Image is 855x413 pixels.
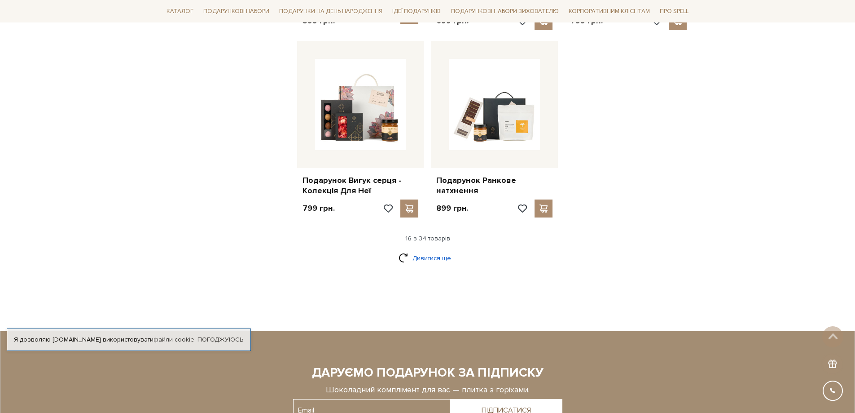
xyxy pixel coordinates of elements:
a: Ідеї подарунків [389,4,444,18]
a: Подарунок Вигук серця - Колекція Для Неї [303,175,419,196]
p: 899 грн. [436,203,469,213]
div: 16 з 34 товарів [159,235,696,243]
a: Погоджуюсь [197,336,243,344]
p: 799 грн. [303,203,335,213]
a: Подарункові набори [200,4,273,18]
a: Про Spell [656,4,692,18]
a: файли cookie [153,336,194,343]
a: Корпоративним клієнтам [565,4,653,19]
a: Дивитися ще [399,250,457,266]
a: Каталог [163,4,197,18]
a: Подарункові набори вихователю [447,4,562,19]
a: Подарунки на День народження [276,4,386,18]
a: Подарунок Ранкове натхнення [436,175,552,196]
div: Я дозволяю [DOMAIN_NAME] використовувати [7,336,250,344]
